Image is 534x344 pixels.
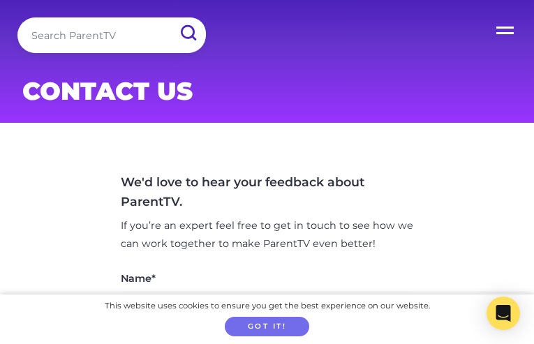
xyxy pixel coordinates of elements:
div: This website uses cookies to ensure you get the best experience on our website. [105,299,430,313]
h4: We'd love to hear your feedback about ParentTV. [121,172,414,211]
div: Open Intercom Messenger [487,297,520,330]
h1: Contact Us [22,80,512,103]
button: Got it! [225,317,309,337]
p: If you’re an expert feel free to get in touch to see how we can work together to make ParentTV ev... [121,217,414,253]
input: Search ParentTV [17,17,206,53]
label: Name* [121,274,156,283]
input: Submit [170,17,206,49]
